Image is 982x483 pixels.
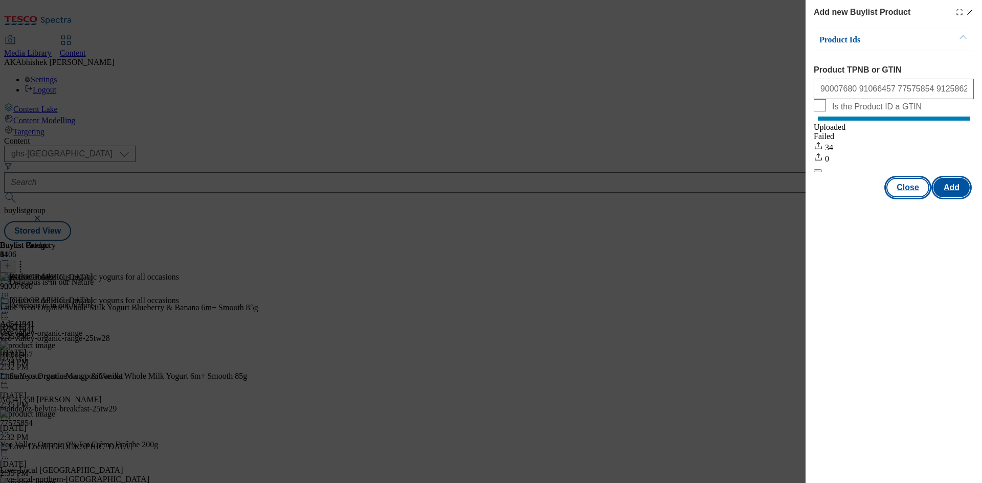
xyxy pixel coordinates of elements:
div: 0 [814,152,974,164]
input: Enter 1 or 20 space separated Product TPNB or GTIN [814,79,974,99]
div: Failed [814,132,974,141]
span: Is the Product ID a GTIN [832,102,922,111]
h4: Add new Buylist Product [814,6,910,18]
div: Uploaded [814,123,974,132]
button: Close [886,178,929,197]
div: 34 [814,141,974,152]
button: Add [933,178,970,197]
label: Product TPNB or GTIN [814,65,974,75]
p: Product Ids [819,35,927,45]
